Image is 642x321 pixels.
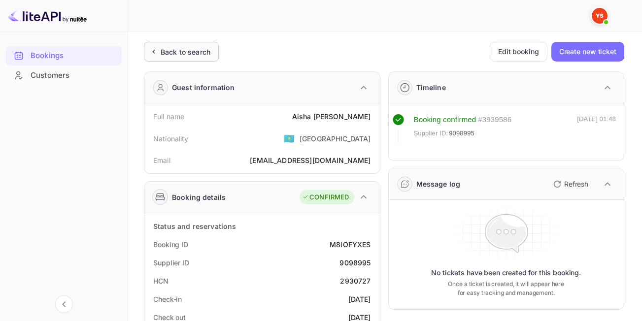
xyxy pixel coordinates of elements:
[340,276,371,286] div: 2930727
[172,82,235,93] div: Guest information
[292,111,371,122] div: Aisha [PERSON_NAME]
[6,46,122,64] a: Bookings
[172,192,226,202] div: Booking details
[8,8,87,24] img: LiteAPI logo
[490,42,547,62] button: Edit booking
[31,70,117,81] div: Customers
[283,129,295,147] span: United States
[443,280,569,297] p: Once a ticket is created, it will appear here for easy tracking and management.
[153,155,170,165] div: Email
[31,50,117,62] div: Bookings
[55,295,73,313] button: Collapse navigation
[416,82,446,93] div: Timeline
[449,128,474,138] span: 9098995
[153,221,236,231] div: Status and reservations
[250,155,371,165] div: [EMAIL_ADDRESS][DOMAIN_NAME]
[153,294,182,304] div: Check-in
[547,176,592,192] button: Refresh
[153,239,188,250] div: Booking ID
[6,66,122,85] div: Customers
[302,193,349,202] div: CONFIRMED
[431,268,581,278] p: No tickets have been created for this booking.
[161,47,210,57] div: Back to search
[6,66,122,84] a: Customers
[577,114,616,143] div: [DATE] 01:48
[478,114,511,126] div: # 3939586
[564,179,588,189] p: Refresh
[6,46,122,65] div: Bookings
[414,114,476,126] div: Booking confirmed
[153,133,189,144] div: Nationality
[153,276,169,286] div: HCN
[348,294,371,304] div: [DATE]
[339,257,371,268] div: 9098995
[153,257,189,268] div: Supplier ID
[330,239,371,250] div: M8lOFYXES
[416,179,461,189] div: Message log
[300,133,371,144] div: [GEOGRAPHIC_DATA]
[414,128,448,138] span: Supplier ID:
[153,111,184,122] div: Full name
[551,42,624,62] button: Create new ticket
[592,8,608,24] img: Yandex Support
